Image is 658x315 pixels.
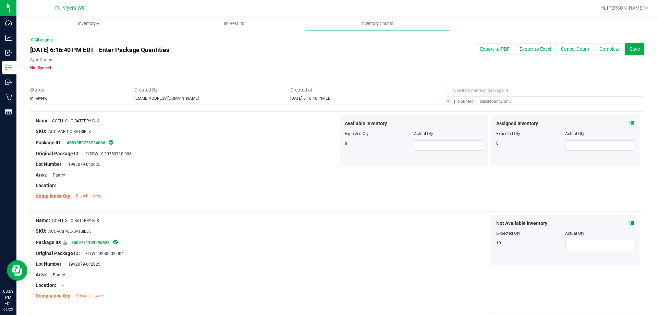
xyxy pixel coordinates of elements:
[36,140,61,145] span: Package ID:
[345,141,347,146] span: 8
[447,99,451,104] span: All
[36,172,47,178] span: Area:
[36,272,47,277] span: Area:
[290,96,333,101] span: [DATE] 6:16:40 PM EDT
[595,43,624,55] button: Complete
[345,131,369,136] span: Expected Qty
[36,282,56,288] span: Location:
[36,161,63,167] span: Lot Number:
[65,262,100,267] span: 1992079-042025
[108,139,114,146] span: In Sync
[496,140,565,146] div: 0
[625,43,644,55] button: Save
[49,173,65,178] span: Pantry
[414,131,433,136] span: Actual Qty
[305,16,449,31] a: Inventory Counts
[496,230,565,237] div: Expected Qty
[5,64,12,71] inline-svg: Inventory
[36,151,80,156] span: Original Package ID:
[447,85,644,97] input: Type item name or package id
[36,129,46,134] span: SKU:
[600,5,645,11] span: Hi, [PERSON_NAME]!
[71,240,110,245] a: 8509771159296628
[36,251,80,256] span: Original Package ID:
[5,49,12,56] inline-svg: Inbound
[48,229,91,234] span: ACC-VAP-CC-BATSIBLK
[476,43,514,55] button: Export to PDF
[67,141,105,145] a: 4681059726724086
[93,195,101,198] span: [DATE]
[82,152,132,156] span: FLSRWLX-20250710-006
[630,46,640,52] span: Save
[95,295,103,298] span: [DATE]
[480,99,512,104] span: Discrepancy only
[76,194,88,198] span: 8 each
[352,21,403,27] span: Inventory Counts
[48,129,91,134] span: ACC-VAP-CC-BATSIBLK
[30,57,52,63] label: Sync Status
[496,131,565,137] div: Expected Qty
[30,47,384,53] h4: [DATE] 6:16:40 PM EDT - Enter Package Quantities
[3,288,13,307] p: 08:09 PM EDT
[82,251,124,256] span: FLTW-20250602-004
[5,108,12,115] inline-svg: Reports
[112,239,119,245] span: In Sync
[134,96,199,101] span: [EMAIL_ADDRESS][DOMAIN_NAME]
[36,218,50,223] span: Name:
[36,293,72,299] span: Compliance Qty:
[30,86,124,94] span: Status
[36,183,56,188] span: Location:
[55,5,85,11] span: Ft. Myers WC
[65,162,100,167] span: 1992079-042025
[58,183,64,188] span: --
[212,21,254,27] span: Lab Results
[454,99,455,104] span: |
[496,220,547,227] span: Not Available Inventory
[30,38,53,43] a: All counts
[17,21,160,27] span: Inventory
[447,99,454,104] a: All
[36,240,61,245] span: Package ID:
[7,260,27,281] iframe: Resource center
[456,99,476,104] a: Counted
[76,293,91,298] span: 10 each
[496,240,565,246] div: 10
[36,261,63,267] span: Lot Number:
[52,218,99,223] span: CCELL SILO BATTERY BLK
[36,118,50,123] span: Name:
[5,20,12,27] inline-svg: Dashboard
[3,307,13,312] p: 09/23
[476,99,477,104] span: |
[515,43,556,55] button: Export to Excel
[345,120,387,127] span: Available Inventory
[565,230,634,237] div: Actual Qty
[557,43,594,55] button: Cancel Count
[49,272,65,277] span: Pantry
[58,283,64,288] span: --
[52,119,99,123] span: CCELL SILO BATTERY BLK
[134,86,280,94] span: Created By
[5,79,12,86] inline-svg: Outbound
[16,16,161,31] a: Inventory
[5,94,12,100] inline-svg: Retail
[36,228,46,234] span: SKU:
[30,96,47,101] span: In Review
[478,99,512,104] a: Discrepancy only
[30,65,51,70] span: Not Synced
[36,193,72,199] span: Compliance Qty:
[496,120,538,127] span: Assigned Inventory
[161,16,305,31] a: Lab Results
[565,131,634,137] div: Actual Qty
[458,99,474,104] span: Counted
[290,86,436,94] span: Created at
[5,35,12,41] inline-svg: Analytics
